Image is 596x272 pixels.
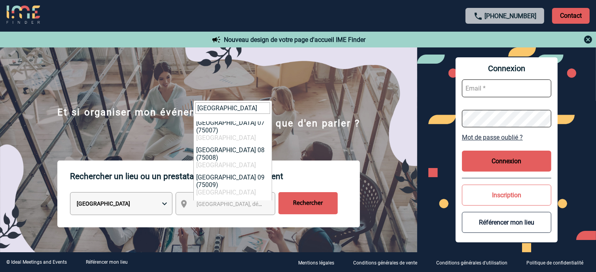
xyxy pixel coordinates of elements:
[430,259,520,266] a: Conditions générales d'utilisation
[194,171,272,198] li: [GEOGRAPHIC_DATA] 09 (75009)
[347,259,430,266] a: Conditions générales de vente
[194,144,272,171] li: [GEOGRAPHIC_DATA] 08 (75008)
[484,12,536,20] a: [PHONE_NUMBER]
[194,198,272,226] li: [GEOGRAPHIC_DATA] 10 (75010)
[462,134,551,141] a: Mot de passe oublié ?
[86,259,128,265] a: Référencer mon lieu
[70,161,360,192] p: Rechercher un lieu ou un prestataire pour mon événement
[526,260,583,266] p: Politique de confidentialité
[278,192,338,214] input: Rechercher
[197,201,307,207] span: [GEOGRAPHIC_DATA], département, région...
[462,185,551,206] button: Inscription
[196,189,256,196] span: [GEOGRAPHIC_DATA]
[194,117,272,144] li: [GEOGRAPHIC_DATA] 07 (75007)
[353,260,417,266] p: Conditions générales de vente
[196,161,256,169] span: [GEOGRAPHIC_DATA]
[196,134,256,142] span: [GEOGRAPHIC_DATA]
[298,260,334,266] p: Mentions légales
[436,260,507,266] p: Conditions générales d'utilisation
[462,212,551,233] button: Référencer mon lieu
[6,259,67,265] div: © Ideal Meetings and Events
[462,151,551,172] button: Connexion
[520,259,596,266] a: Politique de confidentialité
[552,8,590,24] p: Contact
[292,259,347,266] a: Mentions légales
[462,79,551,97] input: Email *
[473,11,483,21] img: call-24-px.png
[462,64,551,73] span: Connexion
